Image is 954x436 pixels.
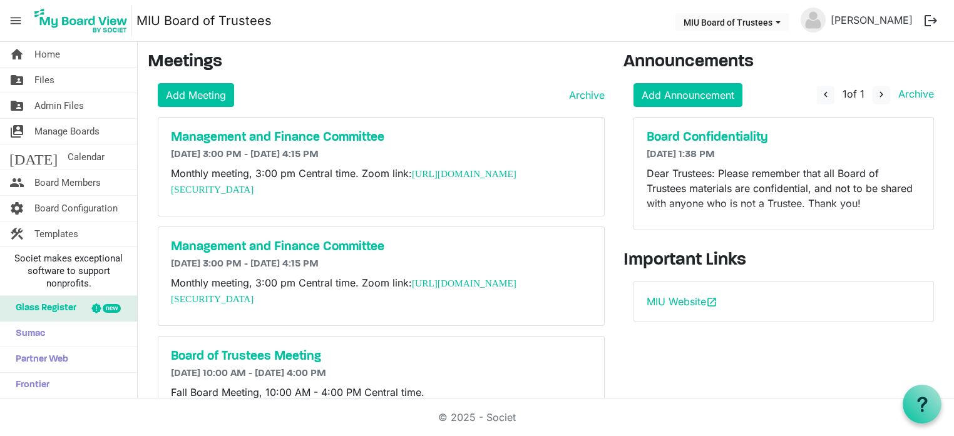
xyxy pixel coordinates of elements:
[6,252,131,290] span: Societ makes exceptional software to support nonprofits.
[893,88,934,100] a: Archive
[148,52,605,73] h3: Meetings
[817,86,834,104] button: navigate_before
[706,297,717,308] span: open_in_new
[34,170,101,195] span: Board Members
[820,89,831,100] span: navigate_before
[647,295,717,308] a: MIU Websiteopen_in_new
[9,68,24,93] span: folder_shared
[9,347,68,372] span: Partner Web
[647,166,921,211] p: Dear Trustees: Please remember that all Board of Trustees materials are confidential, and not to ...
[647,150,715,160] span: [DATE] 1:38 PM
[623,52,945,73] h3: Announcements
[171,275,592,307] p: Monthly meeting, 3:00 pm Central time. Zoom link:
[9,221,24,246] span: construction
[438,411,516,423] a: © 2025 - Societ
[843,88,847,100] span: 1
[171,385,592,400] p: Fall Board Meeting, 10:00 AM - 4:00 PM Central time.
[34,68,54,93] span: Files
[171,349,592,364] a: Board of Trustees Meeting
[136,8,272,33] a: MIU Board of Trustees
[675,13,789,31] button: MIU Board of Trustees dropdownbutton
[918,8,944,34] button: logout
[873,86,890,104] button: navigate_next
[171,130,592,145] a: Management and Finance Committee
[9,42,24,67] span: home
[633,83,742,107] a: Add Announcement
[9,196,24,221] span: settings
[171,240,592,255] a: Management and Finance Committee
[171,258,592,270] h6: [DATE] 3:00 PM - [DATE] 4:15 PM
[34,221,78,246] span: Templates
[171,168,516,195] a: [URL][DOMAIN_NAME][SECURITY_DATA]
[171,278,516,304] a: [URL][DOMAIN_NAME][SECURITY_DATA]
[34,196,118,221] span: Board Configuration
[34,93,84,118] span: Admin Files
[9,373,49,398] span: Frontier
[9,144,58,170] span: [DATE]
[9,119,24,144] span: switch_account
[171,368,592,380] h6: [DATE] 10:00 AM - [DATE] 4:00 PM
[564,88,605,103] a: Archive
[171,166,592,197] p: Monthly meeting, 3:00 pm Central time. Zoom link:
[9,322,45,347] span: Sumac
[9,296,76,321] span: Glass Register
[826,8,918,33] a: [PERSON_NAME]
[9,170,24,195] span: people
[4,9,28,33] span: menu
[623,250,945,271] h3: Important Links
[68,144,105,170] span: Calendar
[647,130,921,145] a: Board Confidentiality
[171,149,592,161] h6: [DATE] 3:00 PM - [DATE] 4:15 PM
[31,5,136,36] a: My Board View Logo
[158,83,234,107] a: Add Meeting
[34,119,100,144] span: Manage Boards
[34,42,60,67] span: Home
[876,89,887,100] span: navigate_next
[31,5,131,36] img: My Board View Logo
[9,93,24,118] span: folder_shared
[103,304,121,313] div: new
[801,8,826,33] img: no-profile-picture.svg
[843,88,864,100] span: of 1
